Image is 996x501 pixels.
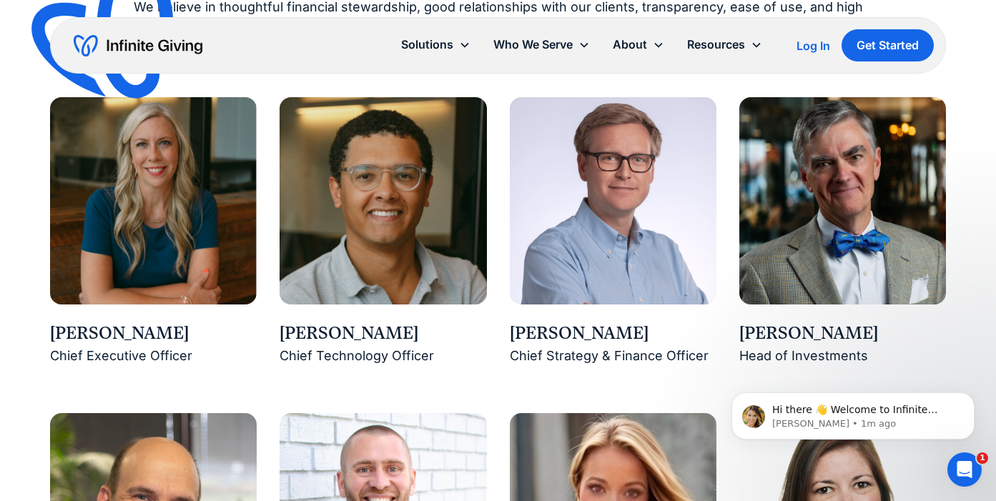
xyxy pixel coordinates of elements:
div: About [601,29,676,60]
div: Solutions [390,29,482,60]
div: Log In [797,40,830,51]
div: [PERSON_NAME] [510,322,716,346]
div: [PERSON_NAME] [739,322,946,346]
div: About [613,35,647,54]
a: Log In [797,37,830,54]
iframe: Intercom live chat [947,452,982,487]
iframe: Intercom notifications message [710,362,996,462]
div: [PERSON_NAME] [50,322,257,346]
div: Resources [676,29,774,60]
a: home [74,34,202,57]
div: Chief Executive Officer [50,345,257,367]
div: Who We Serve [482,29,601,60]
a: Get Started [842,29,934,61]
div: [PERSON_NAME] [280,322,486,346]
div: Solutions [401,35,453,54]
span: 1 [977,452,988,464]
div: Resources [687,35,745,54]
div: Chief Strategy & Finance Officer [510,345,716,367]
div: Chief Technology Officer [280,345,486,367]
div: Head of Investments [739,345,946,367]
div: Who We Serve [493,35,573,54]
